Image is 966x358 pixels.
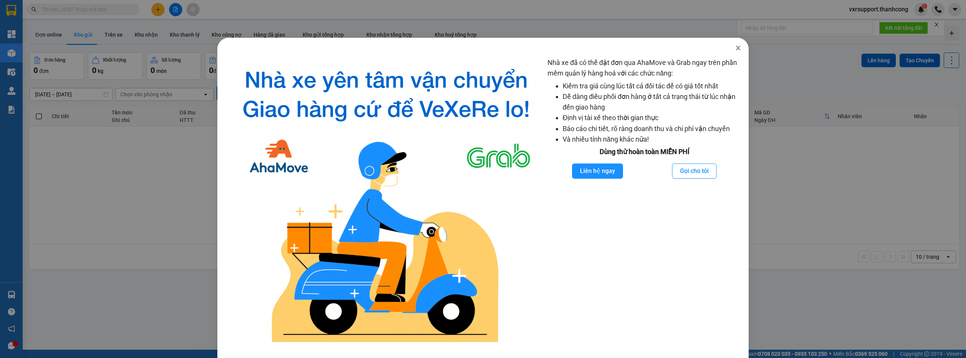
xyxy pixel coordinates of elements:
[231,57,541,351] img: logo
[580,166,615,176] span: Liên hệ ngay
[680,166,709,176] span: Gọi cho tôi
[563,123,741,134] li: Báo cáo chi tiết, rõ ràng doanh thu và chi phí vận chuyển
[563,91,741,113] li: Dễ dàng điều phối đơn hàng ở tất cả trạng thái từ lúc nhận đến giao hàng
[548,57,741,351] div: Nhà xe đã có thể đặt đơn qua AhaMove và Grab ngay trên phần mềm quản lý hàng hoá với các chức năng:
[548,147,741,157] div: Dùng thử hoàn toàn MIỄN PHÍ
[735,45,741,51] span: close
[563,134,741,145] li: Và nhiều tính năng khác nữa!
[563,81,741,91] li: Kiểm tra giá cùng lúc tất cả đối tác để có giá tốt nhất
[563,113,741,123] li: Định vị tài xế theo thời gian thực
[672,164,717,179] button: Gọi cho tôi
[572,164,623,179] button: Liên hệ ngay
[728,38,749,59] button: Close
